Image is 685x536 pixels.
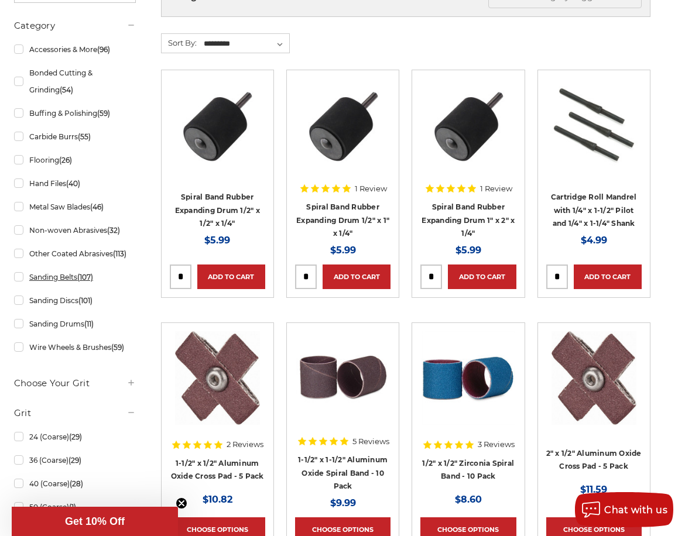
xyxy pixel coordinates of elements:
span: 5 Reviews [352,438,389,445]
a: Add to Cart [197,264,265,289]
span: Chat with us [604,504,667,516]
a: 50 (Coarse) [14,497,136,517]
a: 24 (Coarse) [14,427,136,447]
a: Accessories & More [14,39,136,60]
a: 1/2" x 1/2" Zirconia Spiral Band - 10 Pack [422,459,514,481]
span: $4.99 [581,235,607,246]
span: (113) [113,249,126,258]
h5: Grit [14,406,136,420]
span: (29) [68,456,81,465]
a: Spiral Band Rubber Expanding Drum 1/2" x 1" x 1/4" [296,202,389,238]
a: Other Coated Abrasives [14,243,136,264]
a: Buffing & Polishing [14,103,136,123]
a: Add to Cart [574,264,642,289]
button: Close teaser [176,497,187,509]
a: BHA's 1/2 inch x 1 inch rubber drum bottom profile, for reliable spiral band attachment. [295,78,391,174]
h5: Choose Your Grit [14,376,136,390]
div: Get 10% OffClose teaser [12,507,178,536]
span: (96) [97,45,110,54]
a: Non-woven Abrasives [14,220,136,240]
span: (54) [60,85,73,94]
a: Metal Saw Blades [14,197,136,217]
a: 1-1/2" x 1-1/2" Aluminum Oxide Spiral Band - 10 Pack [298,455,388,490]
img: BHA's 1 inch x 2 inch rubber drum bottom profile, for reliable spiral band attachment. [422,78,515,172]
span: (26) [59,156,72,164]
span: $5.99 [330,245,356,256]
span: 3 Reviews [478,441,515,448]
span: Get 10% Off [65,516,125,527]
a: Cartridge rolls mandrel [546,78,642,174]
a: Sanding Discs [14,290,136,311]
a: Spiral Band Rubber Expanding Drum 1" x 2" x 1/4" [422,202,515,238]
span: $9.99 [330,497,356,508]
a: Hand Files [14,173,136,194]
span: $5.99 [455,245,481,256]
img: Cartridge rolls mandrel [547,78,641,172]
span: $5.99 [204,235,230,246]
a: 1-1/2" x 1-1/2" Spiral Bands Aluminum Oxide [295,331,391,427]
a: 1/2" x 1/2" Spiral Bands Zirconia Aluminum [420,331,516,427]
a: 1-1/2" x 1/2" Aluminum Oxide Cross Pad - 5 Pack [171,459,264,481]
a: 2" x 1/2" Aluminum Oxide Cross Pad - 5 Pack [546,449,642,471]
span: (101) [78,296,93,305]
span: (1) [69,503,76,511]
span: (32) [107,226,120,235]
img: Abrasive Cross Pad [552,331,636,425]
button: Chat with us [575,492,673,527]
a: Abrasive Cross Pad [546,331,642,427]
img: 1/2" x 1/2" Spiral Bands Zirconia Aluminum [422,331,515,425]
a: Sanding Belts [14,267,136,287]
img: 1-1/2" x 1-1/2" Spiral Bands Aluminum Oxide [296,331,390,425]
a: Carbide Burrs [14,126,136,147]
span: $11.59 [580,484,607,495]
a: Add to Cart [323,264,391,289]
span: (107) [77,273,93,281]
img: BHA's 1-1/2 inch x 1/2 inch rubber drum bottom profile, for reliable spiral band attachment. [170,78,264,172]
span: (40) [66,179,80,188]
h5: Category [14,19,136,33]
span: (59) [111,343,124,352]
img: Abrasive Cross Pad [175,331,260,425]
select: Sort By: [202,35,289,53]
a: 36 (Coarse) [14,450,136,470]
span: $8.60 [455,494,482,505]
img: BHA's 1/2 inch x 1 inch rubber drum bottom profile, for reliable spiral band attachment. [296,78,390,172]
span: 1 Review [355,185,387,193]
a: BHA's 1 inch x 2 inch rubber drum bottom profile, for reliable spiral band attachment. [420,78,516,174]
span: 1 Review [480,185,512,193]
span: (28) [70,479,83,488]
span: 2 Reviews [227,441,263,448]
a: Wire Wheels & Brushes [14,337,136,358]
a: BHA's 1-1/2 inch x 1/2 inch rubber drum bottom profile, for reliable spiral band attachment. [170,78,265,174]
span: $10.82 [203,494,232,505]
a: Flooring [14,150,136,170]
a: Spiral Band Rubber Expanding Drum 1/2" x 1/2" x 1/4" [175,193,260,228]
span: (29) [69,432,82,441]
a: Cartridge Roll Mandrel with 1/4" x 1-1/2" Pilot and 1/4" x 1-1/4" Shank [551,193,637,228]
span: (59) [97,109,110,118]
a: Add to Cart [448,264,516,289]
span: (55) [78,132,91,141]
span: (46) [90,202,104,211]
label: Sort By: [162,34,197,51]
a: 40 (Coarse) [14,473,136,494]
a: Abrasive Cross Pad [170,331,265,427]
a: Sanding Drums [14,314,136,334]
a: Bonded Cutting & Grinding [14,63,136,100]
span: (11) [84,319,94,328]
